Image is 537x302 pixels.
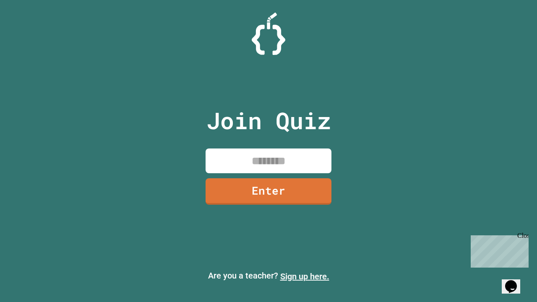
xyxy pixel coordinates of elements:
p: Are you a teacher? [7,269,530,283]
p: Join Quiz [206,103,331,138]
div: Chat with us now!Close [3,3,58,53]
img: Logo.svg [252,13,285,55]
a: Enter [206,178,331,205]
iframe: chat widget [467,232,529,268]
a: Sign up here. [280,271,329,281]
iframe: chat widget [502,268,529,294]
